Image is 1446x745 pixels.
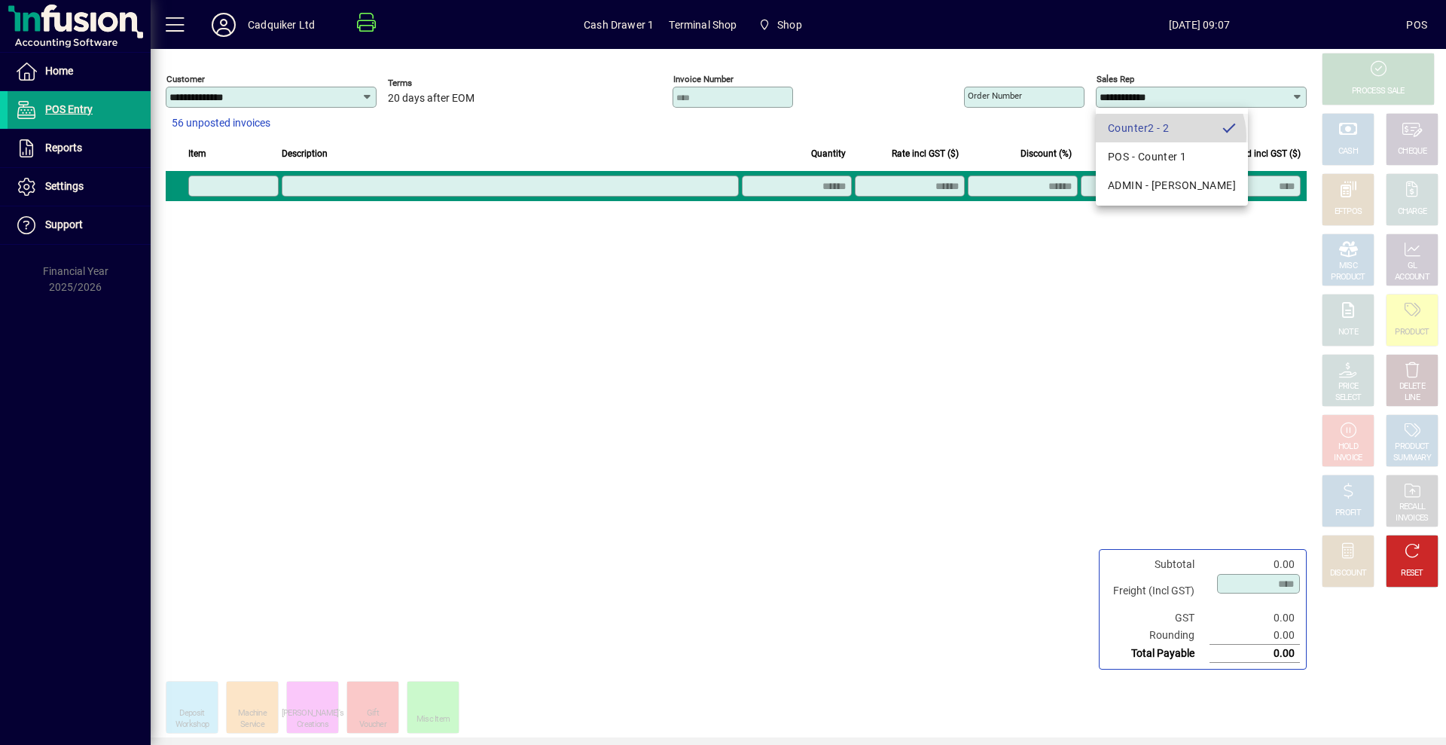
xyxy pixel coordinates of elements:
[416,714,450,725] div: Misc Item
[1210,627,1300,645] td: 0.00
[1405,392,1420,404] div: LINE
[1106,645,1210,663] td: Total Payable
[297,719,328,731] div: Creations
[1406,13,1427,37] div: POS
[175,719,209,731] div: Workshop
[584,13,654,37] span: Cash Drawer 1
[1335,206,1362,218] div: EFTPOS
[45,180,84,192] span: Settings
[179,708,204,719] div: Deposit
[1338,381,1359,392] div: PRICE
[166,74,205,84] mat-label: Customer
[1210,556,1300,573] td: 0.00
[1106,556,1210,573] td: Subtotal
[45,218,83,231] span: Support
[200,11,248,38] button: Profile
[45,65,73,77] span: Home
[752,11,808,38] span: Shop
[1335,508,1361,519] div: PROFIT
[238,708,267,719] div: Machine
[1339,261,1357,272] div: MISC
[8,168,151,206] a: Settings
[673,74,734,84] mat-label: Invoice number
[669,13,737,37] span: Terminal Shop
[1210,609,1300,627] td: 0.00
[166,110,276,137] button: 56 unposted invoices
[1330,568,1366,579] div: DISCOUNT
[1395,272,1429,283] div: ACCOUNT
[388,93,474,105] span: 20 days after EOM
[1106,609,1210,627] td: GST
[359,719,386,731] div: Voucher
[1352,86,1405,97] div: PROCESS SALE
[1395,441,1429,453] div: PRODUCT
[1097,74,1134,84] mat-label: Sales rep
[1106,627,1210,645] td: Rounding
[1334,453,1362,464] div: INVOICE
[45,142,82,154] span: Reports
[8,130,151,167] a: Reports
[1399,502,1426,513] div: RECALL
[188,145,206,162] span: Item
[1338,146,1358,157] div: CASH
[1224,145,1301,162] span: Extend incl GST ($)
[1396,513,1428,524] div: INVOICES
[1338,441,1358,453] div: HOLD
[388,78,478,88] span: Terms
[1155,145,1185,162] span: GST ($)
[1398,206,1427,218] div: CHARGE
[992,13,1406,37] span: [DATE] 09:07
[1395,327,1429,338] div: PRODUCT
[282,708,344,719] div: [PERSON_NAME]'s
[248,13,315,37] div: Cadquiker Ltd
[1331,272,1365,283] div: PRODUCT
[45,103,93,115] span: POS Entry
[811,145,846,162] span: Quantity
[367,708,379,719] div: Gift
[1408,261,1417,272] div: GL
[1335,392,1362,404] div: SELECT
[1399,381,1425,392] div: DELETE
[8,53,151,90] a: Home
[1020,145,1072,162] span: Discount (%)
[1401,568,1423,579] div: RESET
[968,90,1022,101] mat-label: Order number
[240,719,264,731] div: Service
[1398,146,1426,157] div: CHEQUE
[282,145,328,162] span: Description
[1393,453,1431,464] div: SUMMARY
[892,145,959,162] span: Rate incl GST ($)
[1338,327,1358,338] div: NOTE
[1106,573,1210,609] td: Freight (Incl GST)
[172,115,270,131] span: 56 unposted invoices
[777,13,802,37] span: Shop
[1210,645,1300,663] td: 0.00
[8,206,151,244] a: Support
